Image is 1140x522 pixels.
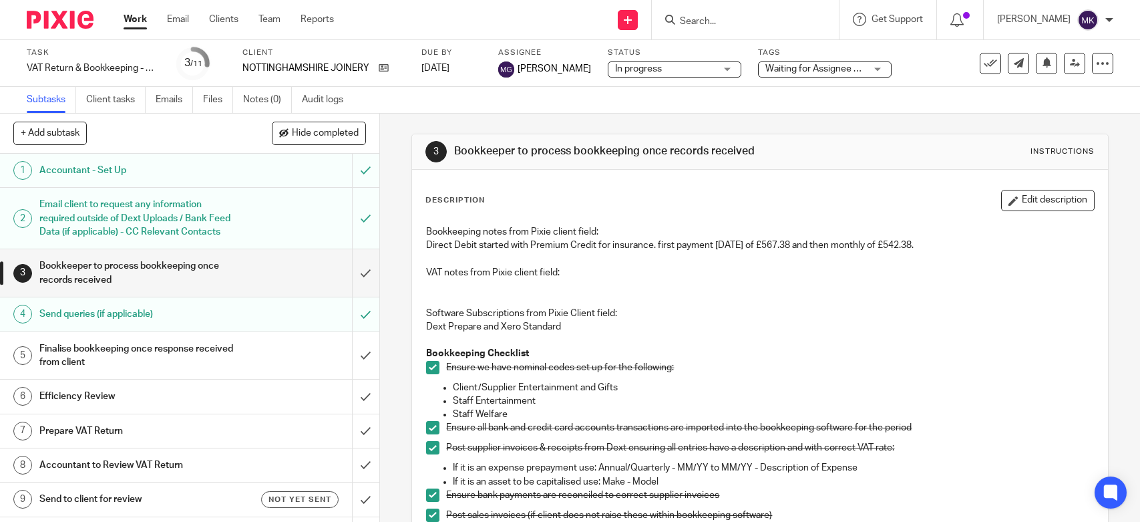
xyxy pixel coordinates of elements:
p: Post sales invoices (if client does not raise these within bookkeeping software) [446,509,1093,522]
p: Bookkeeping notes from Pixie client field: [426,225,1093,239]
h1: Accountant - Set Up [39,160,239,180]
p: Ensure we have nominal codes set up for the following: [446,361,1093,374]
div: 3 [184,55,202,71]
strong: Bookkeeping Checklist [426,349,529,358]
a: Clients [209,13,238,26]
p: Dext Prepare and Xero Standard [426,320,1093,334]
label: Assignee [498,47,591,58]
h1: Bookkeeper to process bookkeeping once records received [39,256,239,290]
button: + Add subtask [13,122,87,144]
p: NOTTINGHAMSHIRE JOINERY LTD [242,61,372,75]
span: Hide completed [292,128,359,139]
div: Instructions [1030,146,1095,157]
div: 7 [13,422,32,440]
div: 5 [13,346,32,365]
img: svg%3E [1077,9,1099,31]
small: /11 [190,60,202,68]
img: Pixie [27,11,93,29]
p: [PERSON_NAME] [997,13,1071,26]
label: Due by [421,47,482,58]
span: Waiting for Assignee + 1 [765,64,866,74]
div: 3 [425,141,447,162]
div: VAT Return & Bookkeeping - Quarterly - [DATE] - [DATE] [27,61,160,75]
label: Tags [758,47,892,58]
p: Direct Debit started with Premium Credit for insurance. first payment [DATE] of £567.38 and then ... [426,239,1093,252]
span: Not yet sent [268,494,331,505]
a: Audit logs [302,87,353,113]
p: Client/Supplier Entertainment and Gifts [453,381,1093,394]
h1: Efficiency Review [39,386,239,406]
p: If it is an asset to be capitalised use: Make - Model [453,475,1093,489]
label: Status [608,47,741,58]
label: Client [242,47,405,58]
label: Task [27,47,160,58]
div: 8 [13,456,32,475]
p: VAT notes from Pixie client field: [426,266,1093,279]
h1: Send queries (if applicable) [39,304,239,324]
img: svg%3E [498,61,514,78]
p: Staff Welfare [453,408,1093,421]
p: If it is an expense prepayment use: Annual/Quarterly - MM/YY to MM/YY - Description of Expense [453,461,1093,475]
div: 1 [13,161,32,180]
h1: Email client to request any information required outside of Dext Uploads / Bank Feed Data (if app... [39,194,239,242]
p: Software Subscriptions from Pixie Client field: [426,307,1093,320]
span: In progress [615,64,662,74]
a: Notes (0) [243,87,292,113]
a: Team [258,13,280,26]
p: Ensure bank payments are reconciled to correct supplier invoices [446,489,1093,502]
span: [PERSON_NAME] [518,62,591,76]
h1: Accountant to Review VAT Return [39,455,239,475]
h1: Finalise bookkeeping once response received from client [39,339,239,373]
div: 9 [13,490,32,509]
div: 3 [13,264,32,283]
div: 4 [13,305,32,323]
div: VAT Return &amp; Bookkeeping - Quarterly - May - July, 2025 [27,61,160,75]
p: Description [425,195,485,206]
h1: Prepare VAT Return [39,421,239,441]
a: Reports [301,13,334,26]
h1: Bookkeeper to process bookkeeping once records received [454,144,789,158]
a: Work [124,13,147,26]
a: Subtasks [27,87,76,113]
span: Get Support [872,15,923,24]
div: 6 [13,387,32,406]
a: Files [203,87,233,113]
p: Post supplier invoices & receipts from Dext ensuring all entries have a description and with corr... [446,441,1093,454]
a: Client tasks [86,87,146,113]
span: [DATE] [421,63,449,73]
h1: Send to client for review [39,489,239,509]
button: Hide completed [272,122,366,144]
p: Staff Entertainment [453,394,1093,408]
p: Ensure all bank and credit card accounts transactions are imported into the bookkeeping software ... [446,421,1093,434]
button: Edit description [1001,190,1095,211]
a: Email [167,13,189,26]
a: Emails [156,87,193,113]
div: 2 [13,209,32,228]
input: Search [679,16,799,28]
